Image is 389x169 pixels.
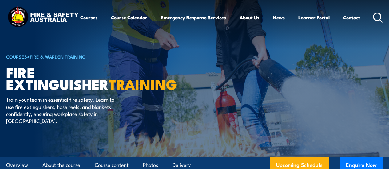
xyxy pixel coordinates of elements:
a: Contact [343,10,360,25]
a: Course Calendar [111,10,147,25]
a: News [273,10,285,25]
p: Train your team in essential fire safety. Learn to use fire extinguishers, hose reels, and blanke... [6,96,118,125]
a: COURSES [6,53,27,60]
a: Learner Portal [298,10,330,25]
a: Courses [80,10,97,25]
strong: TRAINING [109,73,177,94]
h6: > [6,53,158,60]
h1: Fire Extinguisher [6,66,158,90]
a: About Us [240,10,259,25]
a: Emergency Response Services [161,10,226,25]
a: Fire & Warden Training [30,53,86,60]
